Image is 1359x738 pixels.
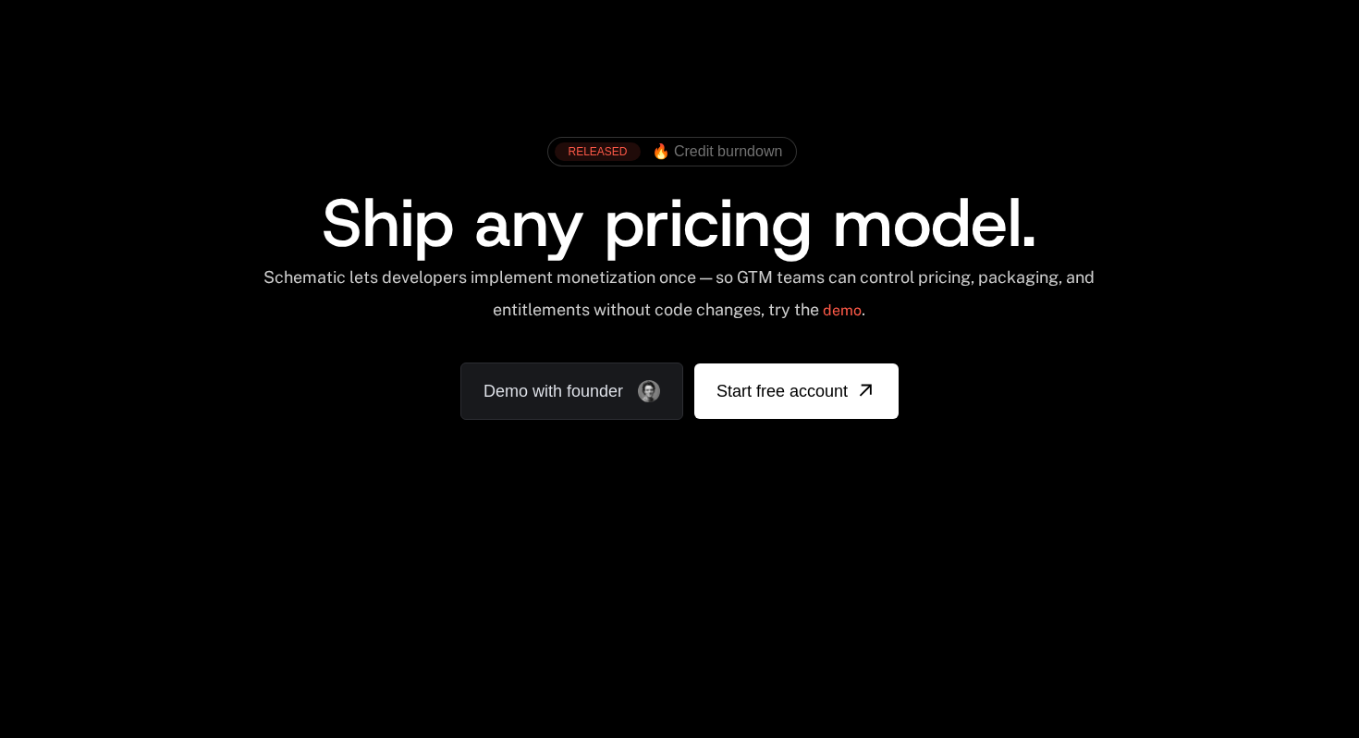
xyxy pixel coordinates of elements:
span: Start free account [716,378,848,404]
a: [object Object] [694,363,899,419]
span: Ship any pricing model. [322,178,1036,267]
img: Founder [638,380,660,402]
a: [object Object],[object Object] [555,142,782,161]
a: demo [823,289,862,333]
div: Schematic lets developers implement monetization once — so GTM teams can control pricing, packagi... [262,267,1096,333]
span: 🔥 Credit burndown [652,143,783,160]
a: Demo with founder, ,[object Object] [460,363,683,420]
div: RELEASED [555,142,640,161]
